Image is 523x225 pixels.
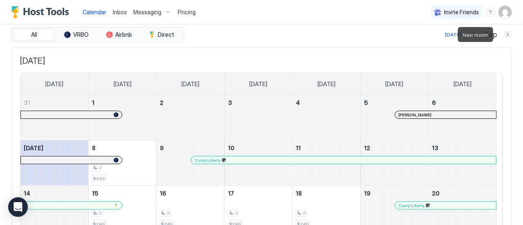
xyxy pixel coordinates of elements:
[11,6,73,18] a: Host Tools Logo
[296,99,300,106] span: 4
[156,95,224,110] a: September 2, 2025
[156,140,224,186] td: September 9, 2025
[113,8,127,16] a: Inbox
[160,190,166,197] span: 16
[360,95,428,140] td: September 5, 2025
[24,145,43,151] span: [DATE]
[241,73,275,95] a: Wednesday
[160,145,164,151] span: 9
[20,56,503,66] span: [DATE]
[83,9,106,16] span: Calendar
[24,99,30,106] span: 31
[235,210,237,216] span: 2
[429,140,496,186] td: September 13, 2025
[178,9,196,16] span: Pricing
[31,31,37,38] span: All
[141,29,182,40] button: Direct
[13,29,54,40] button: All
[463,32,488,38] span: Next month
[296,145,301,151] span: 11
[429,140,496,156] a: September 13, 2025
[194,158,493,163] div: Camp Liberty
[385,80,403,88] span: [DATE]
[398,112,431,118] span: [PERSON_NAME]
[24,190,30,197] span: 14
[228,99,232,106] span: 3
[98,29,139,40] button: Airbnb
[224,140,292,186] td: September 10, 2025
[429,95,496,140] td: September 6, 2025
[158,31,174,38] span: Direct
[115,31,132,38] span: Airbnb
[360,140,428,186] td: September 12, 2025
[293,140,360,156] a: September 11, 2025
[454,80,472,88] span: [DATE]
[444,9,479,16] span: Invite Friends
[398,203,493,208] div: Camp Liberty
[173,73,208,95] a: Tuesday
[432,190,440,197] span: 20
[156,140,224,156] a: September 9, 2025
[194,158,221,163] span: Camp Liberty
[361,95,428,110] a: September 5, 2025
[167,210,169,216] span: 2
[498,6,512,19] div: User profile
[429,95,496,110] a: September 6, 2025
[113,9,127,16] span: Inbox
[293,95,360,140] td: September 4, 2025
[105,73,140,95] a: Monday
[160,99,163,106] span: 2
[181,80,199,88] span: [DATE]
[377,73,411,95] a: Friday
[364,99,368,106] span: 5
[88,95,156,140] td: September 1, 2025
[398,203,425,208] span: Camp Liberty
[432,145,438,151] span: 13
[364,190,371,197] span: 19
[89,95,156,110] a: September 1, 2025
[20,186,88,201] a: September 14, 2025
[73,31,89,38] span: VRBO
[228,190,234,197] span: 17
[92,190,98,197] span: 15
[20,140,88,156] a: September 7, 2025
[56,29,97,40] button: VRBO
[293,140,360,186] td: September 11, 2025
[225,140,292,156] a: September 10, 2025
[156,186,224,201] a: September 16, 2025
[444,30,463,40] button: [DATE]
[88,140,156,186] td: September 8, 2025
[303,210,305,216] span: 2
[83,8,106,16] a: Calendar
[89,186,156,201] a: September 15, 2025
[364,145,370,151] span: 12
[503,31,512,39] button: Next month
[485,7,495,17] div: menu
[445,31,461,38] div: [DATE]
[224,95,292,140] td: September 3, 2025
[45,80,63,88] span: [DATE]
[20,95,88,110] a: August 31, 2025
[92,99,94,106] span: 1
[11,27,184,42] div: tab-group
[20,140,88,186] td: September 7, 2025
[445,73,480,95] a: Saturday
[92,145,96,151] span: 8
[20,95,88,140] td: August 31, 2025
[228,145,235,151] span: 10
[398,112,493,118] div: [PERSON_NAME]
[361,140,428,156] a: September 12, 2025
[317,80,335,88] span: [DATE]
[99,210,101,216] span: 2
[429,186,496,201] a: September 20, 2025
[432,99,436,106] span: 6
[309,73,344,95] a: Thursday
[133,9,161,16] span: Messaging
[225,186,292,201] a: September 17, 2025
[361,186,428,201] a: September 19, 2025
[293,186,360,201] a: September 18, 2025
[225,95,292,110] a: September 3, 2025
[89,140,156,156] a: September 8, 2025
[293,95,360,110] a: September 4, 2025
